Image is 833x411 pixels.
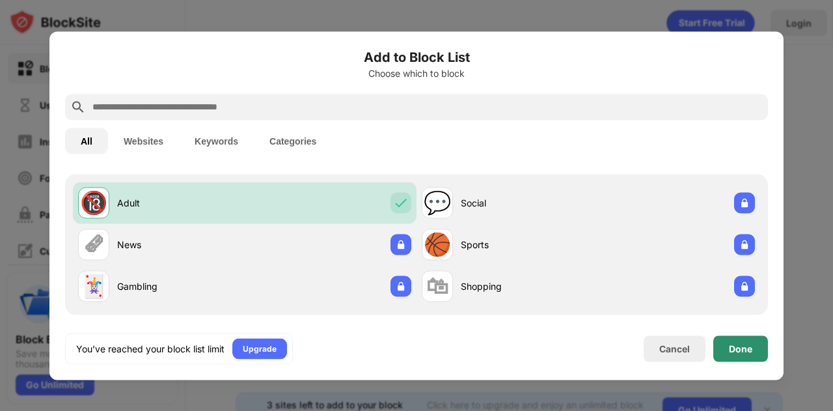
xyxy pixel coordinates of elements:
button: Websites [108,128,179,154]
img: search.svg [70,99,86,115]
div: 🏀 [424,231,451,258]
div: Done [729,343,752,354]
h6: Add to Block List [65,47,768,66]
div: 💬 [424,190,451,216]
div: 🃏 [80,273,107,300]
div: 🛍 [426,273,448,300]
div: Choose which to block [65,68,768,78]
div: Sports [461,238,588,251]
button: Keywords [179,128,254,154]
div: Gambling [117,279,245,293]
button: Categories [254,128,332,154]
div: Upgrade [243,342,277,355]
div: You’ve reached your block list limit [76,342,225,355]
div: Cancel [659,343,690,354]
div: Adult [117,196,245,210]
div: News [117,238,245,251]
div: Social [461,196,588,210]
div: 🔞 [80,190,107,216]
div: Shopping [461,279,588,293]
button: All [65,128,108,154]
div: 🗞 [83,231,105,258]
